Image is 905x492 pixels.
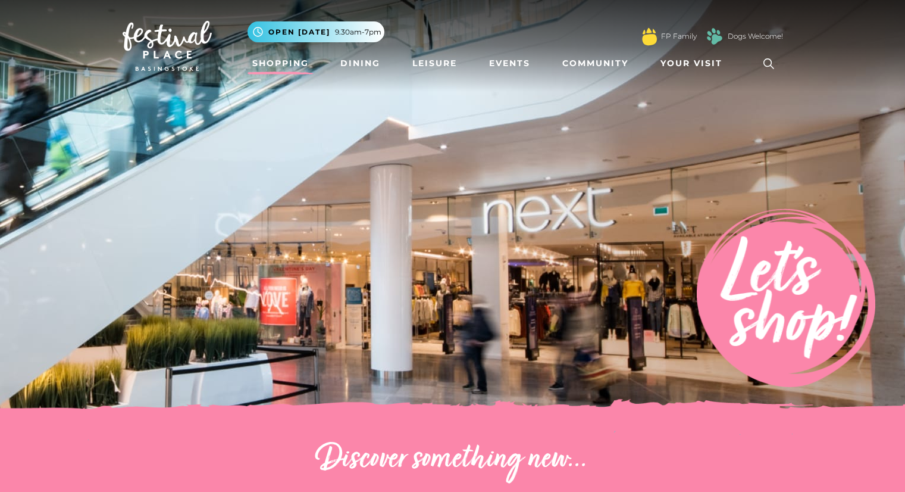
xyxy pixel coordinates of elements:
span: Your Visit [660,57,722,70]
a: Shopping [248,52,314,74]
a: Events [484,52,535,74]
a: FP Family [661,31,697,42]
button: Open [DATE] 9.30am-7pm [248,21,384,42]
a: Leisure [408,52,462,74]
a: Dogs Welcome! [728,31,783,42]
a: Your Visit [656,52,733,74]
img: Festival Place Logo [123,21,212,71]
h2: Discover something new... [123,441,783,479]
a: Dining [336,52,385,74]
span: 9.30am-7pm [335,27,381,38]
span: Open [DATE] [268,27,330,38]
a: Community [558,52,633,74]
